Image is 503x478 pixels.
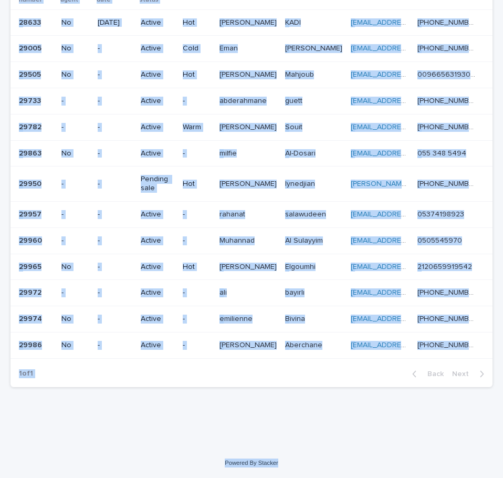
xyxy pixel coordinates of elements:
[417,147,468,158] p: ‭055 348 5494‬
[285,286,307,297] p: bayırlı
[61,263,89,272] p: No
[141,263,174,272] p: Active
[98,149,132,158] p: -
[219,68,279,79] p: [PERSON_NAME]
[11,227,492,254] tr: 2996029960 --Active-MuhannadMuhannad Al SulayyimAl Sulayyim [EMAIL_ADDRESS][DOMAIN_NAME] 05055459...
[285,68,316,79] p: Mahjoub
[141,315,174,324] p: Active
[98,263,132,272] p: -
[98,70,132,79] p: -
[141,341,174,350] p: Active
[285,16,303,27] p: KADI
[11,36,492,62] tr: 2900529005 No-ActiveColdEmanEman [PERSON_NAME][PERSON_NAME] [EMAIL_ADDRESS][PERSON_NAME][DOMAIN_N...
[11,167,492,202] tr: 2995029950 --Pending saleHot[PERSON_NAME][PERSON_NAME] IynedjianIynedjian [PERSON_NAME][EMAIL_ADD...
[351,263,469,271] a: [EMAIL_ADDRESS][DOMAIN_NAME]
[19,95,43,106] p: 29733
[351,211,469,218] a: [EMAIL_ADDRESS][DOMAIN_NAME]
[417,286,478,297] p: [PHONE_NUMBER]
[285,178,317,189] p: Iynedjian
[183,123,211,132] p: Warm
[219,95,269,106] p: abderahmane
[141,236,174,245] p: Active
[98,97,132,106] p: -
[285,261,318,272] p: Elgoumhi
[285,42,344,53] p: [PERSON_NAME]
[219,178,279,189] p: Alexan Agatino
[183,149,211,158] p: -
[183,180,211,189] p: Hot
[351,341,469,349] a: [EMAIL_ADDRESS][DOMAIN_NAME]
[141,18,174,27] p: Active
[19,234,44,245] p: 29960
[404,369,448,379] button: Back
[219,261,279,272] p: [PERSON_NAME]
[183,263,211,272] p: Hot
[351,97,469,105] a: [EMAIL_ADDRESS][DOMAIN_NAME]
[61,210,89,219] p: -
[11,62,492,88] tr: 2950529505 No-ActiveHot[PERSON_NAME][PERSON_NAME] MahjoubMahjoub [EMAIL_ADDRESS][DOMAIN_NAME] 009...
[141,210,174,219] p: Active
[285,147,318,158] p: Al-Dosari
[417,16,478,27] p: [PHONE_NUMBER]
[219,16,279,27] p: [PERSON_NAME]
[219,42,240,53] p: Eman
[351,123,469,131] a: [EMAIL_ADDRESS][DOMAIN_NAME]
[141,70,174,79] p: Active
[285,339,324,350] p: Aberchane
[285,121,305,132] p: Souit
[351,289,469,296] a: [EMAIL_ADDRESS][DOMAIN_NAME]
[98,44,132,53] p: -
[351,237,469,244] a: [EMAIL_ADDRESS][DOMAIN_NAME]
[19,208,44,219] p: 29957
[219,121,279,132] p: [PERSON_NAME]
[417,95,478,106] p: [PHONE_NUMBER]
[141,123,174,132] p: Active
[61,18,89,27] p: No
[285,208,328,219] p: salawudeen
[219,286,229,297] p: ali
[19,68,43,79] p: 29505
[11,280,492,306] tr: 2997229972 --Active-aliali bayırlıbayırlı [EMAIL_ADDRESS][DOMAIN_NAME] [PHONE_NUMBER][PHONE_NUMBER]
[98,123,132,132] p: -
[351,315,469,323] a: [EMAIL_ADDRESS][DOMAIN_NAME]
[417,261,474,272] p: 2120659919542
[61,315,89,324] p: No
[183,18,211,27] p: Hot
[19,339,44,350] p: 29986
[11,88,492,114] tr: 2973329733 --Active-abderahmaneabderahmane guettguett [EMAIL_ADDRESS][DOMAIN_NAME] [PHONE_NUMBER]...
[98,315,132,324] p: -
[19,147,44,158] p: 29863
[183,236,211,245] p: -
[417,234,464,245] p: 0505545970
[98,210,132,219] p: -
[452,370,475,378] span: Next
[61,288,89,297] p: -
[61,70,89,79] p: No
[219,147,239,158] p: milfie
[11,201,492,227] tr: 2995729957 --Active-rahanatrahanat salawudeensalawudeen [EMAIL_ADDRESS][DOMAIN_NAME] 053741989230...
[417,339,478,350] p: [PHONE_NUMBER]
[98,341,132,350] p: -
[417,68,478,79] p: 00966563193063
[219,339,279,350] p: [PERSON_NAME]
[19,121,44,132] p: 29782
[417,208,466,219] p: 05374198923
[351,150,469,157] a: [EMAIL_ADDRESS][DOMAIN_NAME]
[19,178,44,189] p: 29950
[11,140,492,167] tr: 2986329863 No-Active-milfiemilfie Al-DosariAl-Dosari [EMAIL_ADDRESS][DOMAIN_NAME] ‭055 348 5494‬‭...
[98,236,132,245] p: -
[285,234,325,245] p: Al Sulayyim
[285,95,305,106] p: guett
[183,210,211,219] p: -
[11,332,492,358] tr: 2998629986 No-Active-[PERSON_NAME][PERSON_NAME] AberchaneAberchane [EMAIL_ADDRESS][DOMAIN_NAME] [...
[141,97,174,106] p: Active
[11,361,41,387] p: 1 of 1
[225,460,278,466] a: Powered By Stacker
[351,19,469,26] a: [EMAIL_ADDRESS][DOMAIN_NAME]
[183,315,211,324] p: -
[183,97,211,106] p: -
[417,178,478,189] p: [PHONE_NUMBER]
[61,97,89,106] p: -
[19,16,43,27] p: 28633
[11,9,492,36] tr: 2863328633 No[DATE]ActiveHot[PERSON_NAME][PERSON_NAME] KADIKADI [EMAIL_ADDRESS][DOMAIN_NAME] [PHO...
